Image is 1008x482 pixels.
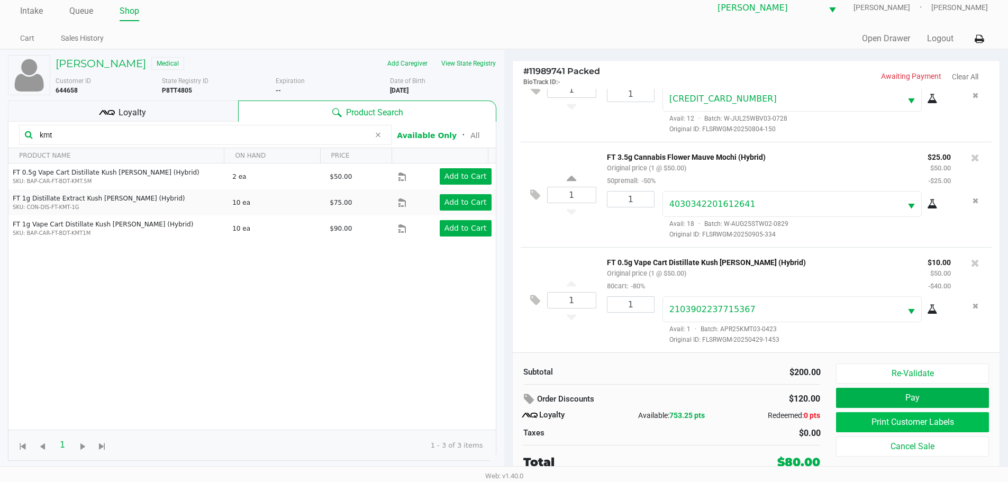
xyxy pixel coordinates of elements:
div: Redeemed: [721,410,820,421]
button: View State Registry [434,55,496,72]
div: $200.00 [680,366,821,379]
span: - [558,78,560,86]
p: $25.00 [928,150,951,161]
input: Scan or Search Products to Begin [35,127,370,143]
b: 644658 [56,87,78,94]
span: Go to the previous page [36,440,49,453]
span: Original ID: FLSRWGM-20250804-150 [662,124,951,134]
span: Original ID: FLSRWGM-20250905-334 [662,230,951,239]
span: [PERSON_NAME] [931,2,988,13]
span: Go to the last page [96,440,109,453]
h5: [PERSON_NAME] [56,57,146,70]
span: BioTrack ID: [523,78,558,86]
div: Subtotal [523,366,664,378]
div: Data table [8,148,496,430]
span: Go to the next page [76,440,89,453]
span: # [523,66,529,76]
a: Queue [69,4,93,19]
p: FT 0.5g Vape Cart Distillate Kush [PERSON_NAME] (Hybrid) [607,256,912,267]
span: Go to the first page [16,440,30,453]
p: SKU: CON-DIS-FT-KMT-1G [13,203,223,211]
button: Select [901,192,921,216]
span: Date of Birth [390,77,425,85]
td: 10 ea [228,189,325,215]
div: Total [523,453,711,471]
span: ᛫ [457,130,470,140]
button: Remove the package from the orderLine [968,296,983,316]
small: Original price (1 @ $50.00) [607,269,686,277]
th: PRICE [320,148,392,163]
button: Cancel Sale [836,436,988,457]
button: Add to Cart [440,168,492,185]
kendo-pager-info: 1 - 3 of 3 items [121,440,483,451]
div: Taxes [523,427,664,439]
p: Awaiting Payment [756,71,941,82]
th: ON HAND [224,148,320,163]
span: Loyalty [119,106,146,119]
span: Go to the next page [72,434,93,454]
span: [PERSON_NAME] [718,2,816,14]
button: Clear All [952,71,978,83]
p: SKU: BAP-CAR-FT-BDT-KMT.5M [13,177,223,185]
p: SKU: BAP-CAR-FT-BDT-KMT1M [13,229,223,237]
div: Loyalty [523,409,622,422]
span: Medical [151,57,184,70]
span: [PERSON_NAME] [853,2,931,13]
span: Product Search [346,106,403,119]
button: Pay [836,388,988,408]
a: Intake [20,4,43,19]
button: Print Customer Labels [836,412,988,432]
span: $50.00 [330,173,352,180]
div: Available: [622,410,721,421]
td: 2 ea [228,163,325,189]
span: Expiration [276,77,305,85]
button: Logout [927,32,953,45]
span: Go to the previous page [32,434,52,454]
button: Add Caregiver [380,55,434,72]
td: FT 1g Distillate Extract Kush [PERSON_NAME] (Hybrid) [8,189,228,215]
button: Add to Cart [440,220,492,237]
button: Remove the package from the orderLine [968,86,983,105]
div: $0.00 [680,427,821,440]
button: Select [901,297,921,322]
span: 2103902237715367 [669,304,756,314]
td: FT 0.5g Vape Cart Distillate Kush [PERSON_NAME] (Hybrid) [8,163,228,189]
button: Add to Cart [440,194,492,211]
small: 50premall: [607,177,656,185]
button: Remove the package from the orderLine [968,191,983,211]
span: Page 1 [52,435,72,455]
p: FT 3.5g Cannabis Flower Mauve Mochi (Hybrid) [607,150,912,161]
small: 80cart: [607,282,645,290]
span: $90.00 [330,225,352,232]
app-button-loader: Add to Cart [444,172,487,180]
span: · [691,325,701,333]
span: Avail: 18 Batch: W-AUG25STW02-0829 [662,220,788,228]
span: · [694,115,704,122]
a: Cart [20,32,34,45]
span: Customer ID [56,77,91,85]
app-button-loader: Add to Cart [444,224,487,232]
p: $10.00 [928,256,951,267]
div: Order Discounts [523,390,716,409]
span: · [694,220,704,228]
span: Avail: 1 Batch: APR25KMT03-0423 [662,325,777,333]
small: -$25.00 [928,177,951,185]
span: Avail: 12 Batch: W-JUL25WBV03-0728 [662,115,787,122]
small: $50.00 [930,164,951,172]
span: 4030342201612641 [669,199,756,209]
span: Original ID: FLSRWGM-20250429-1453 [662,335,951,344]
a: Shop [120,4,139,19]
span: State Registry ID [162,77,208,85]
span: 753.25 pts [669,411,705,420]
small: -$40.00 [928,282,951,290]
a: Sales History [61,32,104,45]
small: $50.00 [930,269,951,277]
button: Select [901,86,921,111]
button: Open Drawer [862,32,910,45]
span: $75.00 [330,199,352,206]
span: Go to the last page [92,434,112,454]
b: -- [276,87,281,94]
th: PRODUCT NAME [8,148,224,163]
span: Web: v1.40.0 [485,472,523,480]
span: Go to the first page [13,434,33,454]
